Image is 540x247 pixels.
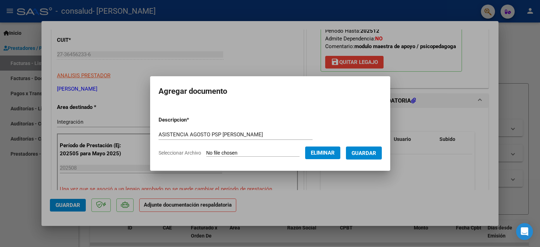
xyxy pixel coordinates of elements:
span: Eliminar [311,150,335,156]
div: Open Intercom Messenger [516,223,533,240]
p: Descripcion [159,116,226,124]
span: Seleccionar Archivo [159,150,201,156]
button: Guardar [346,147,382,160]
h2: Agregar documento [159,85,382,98]
span: Guardar [352,150,376,156]
button: Eliminar [305,147,340,159]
